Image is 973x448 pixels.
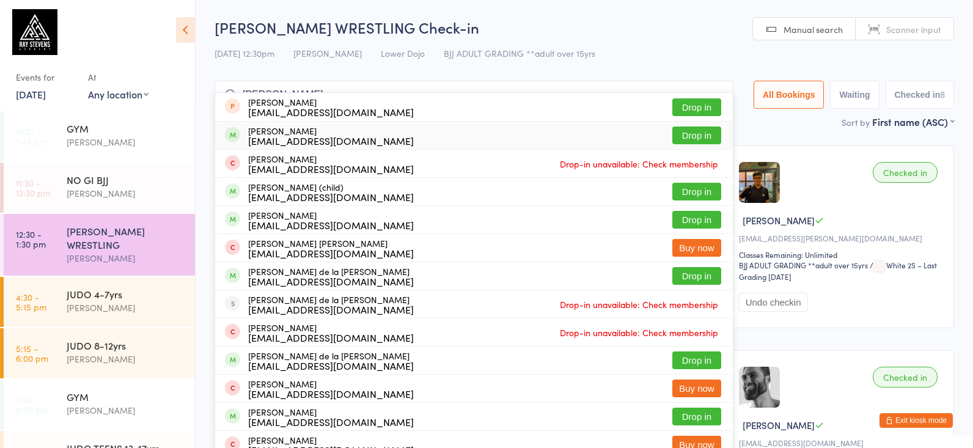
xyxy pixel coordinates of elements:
div: GYM [67,122,185,135]
div: Any location [88,87,149,101]
time: 5:15 - 6:00 pm [16,343,48,363]
div: JUDO 8-12yrs [67,339,185,352]
div: [EMAIL_ADDRESS][DOMAIN_NAME] [248,276,414,286]
button: Exit kiosk mode [879,413,953,428]
button: Buy now [672,380,721,397]
span: Scanner input [886,23,941,35]
div: [EMAIL_ADDRESS][DOMAIN_NAME] [248,361,414,370]
img: image1723221534.png [739,162,780,203]
button: Undo checkin [739,293,808,312]
button: Drop in [672,267,721,285]
time: 11:30 - 12:30 pm [16,178,50,197]
button: All Bookings [754,81,824,109]
button: Buy now [672,239,721,257]
div: [PERSON_NAME] [67,352,185,366]
input: Search [215,81,733,109]
time: 5:45 - 8:00 pm [16,395,48,414]
div: [PERSON_NAME] de la [PERSON_NAME] [248,266,414,286]
div: [PERSON_NAME] [248,154,414,174]
span: [DATE] 12:30pm [215,47,274,59]
time: 4:30 - 5:15 pm [16,292,46,312]
button: Checked in8 [886,81,955,109]
div: [EMAIL_ADDRESS][DOMAIN_NAME] [248,417,414,427]
button: Drop in [672,98,721,116]
div: [EMAIL_ADDRESS][DOMAIN_NAME] [248,107,414,117]
div: Events for [16,67,76,87]
a: 11:30 -12:30 pmNO GI BJJ[PERSON_NAME] [4,163,195,213]
div: [PERSON_NAME] [67,251,185,265]
div: [PERSON_NAME] [67,135,185,149]
div: [PERSON_NAME] [248,97,414,117]
span: Drop-in unavailable: Check membership [557,155,721,173]
span: Manual search [784,23,843,35]
span: Drop-in unavailable: Check membership [557,323,721,342]
div: [EMAIL_ADDRESS][DOMAIN_NAME] [248,248,414,258]
span: BJJ ADULT GRADING **adult over 15yrs [444,47,595,59]
div: BJJ ADULT GRADING **adult over 15yrs [739,260,868,270]
div: First name (ASC) [872,115,954,128]
div: NO GI BJJ [67,173,185,186]
button: Drop in [672,211,721,229]
div: [PERSON_NAME] de la [PERSON_NAME] [248,295,414,314]
a: 5:45 -8:00 pmGYM[PERSON_NAME] [4,380,195,430]
a: 12:30 -1:30 pm[PERSON_NAME] WRESTLING[PERSON_NAME] [4,214,195,276]
div: [EMAIL_ADDRESS][DOMAIN_NAME] [248,389,414,398]
div: [EMAIL_ADDRESS][DOMAIN_NAME] [248,136,414,145]
span: [PERSON_NAME] [743,419,815,431]
div: [PERSON_NAME] [67,403,185,417]
div: Checked in [873,162,938,183]
img: image1731695477.png [739,367,780,408]
button: Drop in [672,183,721,200]
label: Sort by [842,116,870,128]
img: Ray Stevens Academy (Martial Sports Management Ltd T/A Ray Stevens Academy) [12,9,57,55]
button: Drop in [672,408,721,425]
div: [PERSON_NAME] [248,407,414,427]
div: [PERSON_NAME] [248,126,414,145]
div: [PERSON_NAME] (child) [248,182,414,202]
a: [DATE] [16,87,46,101]
span: Lower Dojo [381,47,425,59]
div: [PERSON_NAME] [248,210,414,230]
div: [EMAIL_ADDRESS][DOMAIN_NAME] [739,438,941,448]
div: [EMAIL_ADDRESS][DOMAIN_NAME] [248,332,414,342]
div: [PERSON_NAME] WRESTLING [67,224,185,251]
div: [EMAIL_ADDRESS][DOMAIN_NAME] [248,192,414,202]
div: [PERSON_NAME] [67,186,185,200]
div: GYM [67,390,185,403]
div: Classes Remaining: Unlimited [739,249,941,260]
a: 4:30 -5:15 pmJUDO 4-7yrs[PERSON_NAME] [4,277,195,327]
div: Checked in [873,367,938,387]
div: [EMAIL_ADDRESS][DOMAIN_NAME] [248,220,414,230]
span: [PERSON_NAME] [293,47,362,59]
h2: [PERSON_NAME] WRESTLING Check-in [215,17,954,37]
div: [EMAIL_ADDRESS][DOMAIN_NAME] [248,304,414,314]
button: Drop in [672,127,721,144]
div: [EMAIL_ADDRESS][PERSON_NAME][DOMAIN_NAME] [739,233,941,243]
div: [PERSON_NAME] [PERSON_NAME] [248,238,414,258]
div: [PERSON_NAME] [248,379,414,398]
time: 11:30 - 1:45 pm [16,127,46,146]
div: JUDO 4-7yrs [67,287,185,301]
div: [PERSON_NAME] [248,323,414,342]
time: 12:30 - 1:30 pm [16,229,46,249]
div: 8 [940,90,945,100]
div: [PERSON_NAME] [67,301,185,315]
div: At [88,67,149,87]
a: 5:15 -6:00 pmJUDO 8-12yrs[PERSON_NAME] [4,328,195,378]
button: Waiting [830,81,879,109]
button: Drop in [672,351,721,369]
span: Drop-in unavailable: Check membership [557,295,721,314]
div: [EMAIL_ADDRESS][DOMAIN_NAME] [248,164,414,174]
div: [PERSON_NAME] de la [PERSON_NAME] [248,351,414,370]
a: 11:30 -1:45 pmGYM[PERSON_NAME] [4,111,195,161]
span: [PERSON_NAME] [743,214,815,227]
